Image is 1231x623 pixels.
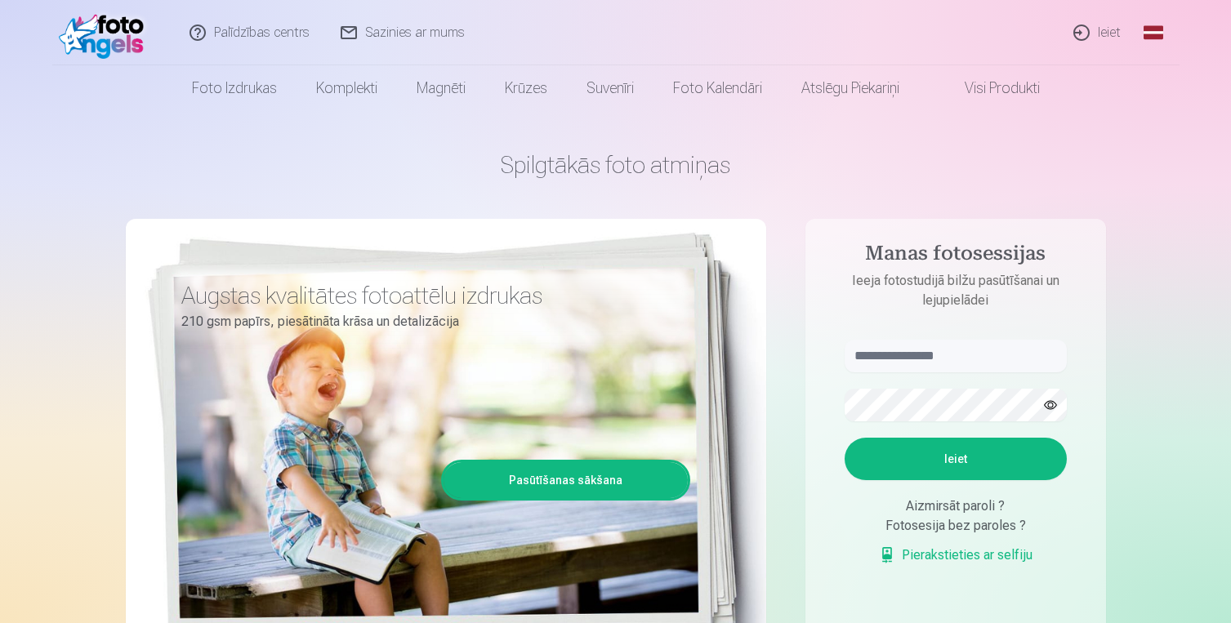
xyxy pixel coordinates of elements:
[879,545,1033,565] a: Pierakstieties ar selfiju
[567,65,653,111] a: Suvenīri
[828,242,1083,271] h4: Manas fotosessijas
[181,310,678,333] p: 210 gsm papīrs, piesātināta krāsa un detalizācija
[59,7,153,59] img: /fa1
[845,438,1067,480] button: Ieiet
[782,65,919,111] a: Atslēgu piekariņi
[828,271,1083,310] p: Ieeja fotostudijā bilžu pasūtīšanai un lejupielādei
[126,150,1106,180] h1: Spilgtākās foto atmiņas
[181,281,678,310] h3: Augstas kvalitātes fotoattēlu izdrukas
[919,65,1059,111] a: Visi produkti
[653,65,782,111] a: Foto kalendāri
[297,65,397,111] a: Komplekti
[845,516,1067,536] div: Fotosesija bez paroles ?
[444,462,688,498] a: Pasūtīšanas sākšana
[845,496,1067,516] div: Aizmirsāt paroli ?
[172,65,297,111] a: Foto izdrukas
[397,65,485,111] a: Magnēti
[485,65,567,111] a: Krūzes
